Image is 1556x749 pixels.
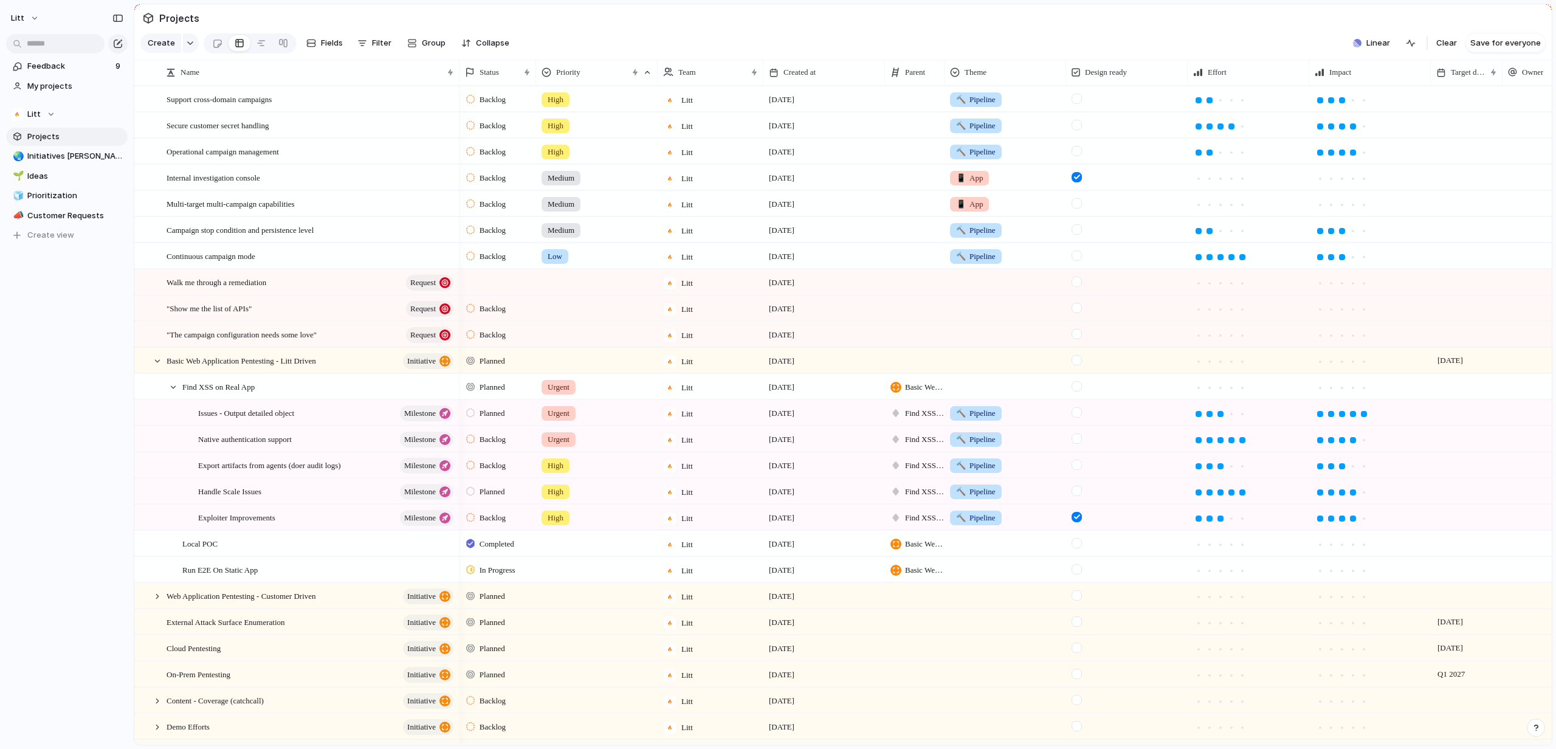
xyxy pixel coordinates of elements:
[769,355,794,367] span: [DATE]
[157,7,202,29] span: Projects
[27,229,74,241] span: Create view
[167,196,295,210] span: Multi-target multi-campaign capabilities
[769,146,794,158] span: [DATE]
[406,275,453,291] button: Request
[956,252,966,261] span: 🔨
[956,224,996,236] span: Pipeline
[681,617,693,629] span: Litt
[11,210,23,222] button: 📣
[956,250,996,263] span: Pipeline
[410,326,436,343] span: Request
[1329,66,1351,78] span: Impact
[27,150,123,162] span: Initiatives [PERSON_NAME]
[27,190,123,202] span: Prioritization
[548,512,563,524] span: High
[167,641,221,655] span: Cloud Pentesting
[556,66,580,78] span: Priority
[480,381,505,393] span: Planned
[681,356,693,368] span: Litt
[681,591,693,603] span: Litt
[480,486,505,498] span: Planned
[410,300,436,317] span: Request
[181,66,199,78] span: Name
[769,381,794,393] span: [DATE]
[400,432,453,447] button: Milestone
[681,539,693,551] span: Litt
[115,60,123,72] span: 9
[11,12,24,24] span: Litt
[548,224,574,236] span: Medium
[5,9,46,28] button: Litt
[548,460,563,472] span: High
[6,207,128,225] a: 📣Customer Requests
[404,509,436,526] span: Milestone
[956,460,996,472] span: Pipeline
[1465,33,1546,53] button: Save for everyone
[1348,34,1395,52] button: Linear
[681,303,693,316] span: Litt
[167,327,317,341] span: "The campaign configuration needs some love"
[167,301,252,315] span: "Show me the list of APIs"
[480,146,506,158] span: Backlog
[956,512,996,524] span: Pipeline
[407,666,436,683] span: initiative
[956,487,966,496] span: 🔨
[681,669,693,682] span: Litt
[769,120,794,132] span: [DATE]
[681,565,693,577] span: Litt
[769,538,794,550] span: [DATE]
[769,460,794,472] span: [DATE]
[905,460,944,472] span: Find XSS on Real App
[480,512,506,524] span: Backlog
[167,667,230,681] span: On-Prem Pentesting
[769,564,794,576] span: [DATE]
[6,187,128,205] a: 🧊Prioritization
[956,513,966,522] span: 🔨
[905,486,944,498] span: Find XSS on Real App
[905,433,944,446] span: Find XSS on Real App
[769,277,794,289] span: [DATE]
[6,105,128,123] button: Litt
[956,172,983,184] span: App
[6,167,128,185] a: 🌱Ideas
[1522,66,1543,78] span: Owner
[956,461,966,470] span: 🔨
[148,37,175,49] span: Create
[167,249,255,263] span: Continuous campaign mode
[406,301,453,317] button: Request
[167,118,269,132] span: Secure customer secret handling
[140,33,181,53] button: Create
[182,562,258,576] span: Run E2E On Static App
[480,695,506,707] span: Backlog
[769,198,794,210] span: [DATE]
[769,407,794,419] span: [DATE]
[769,695,794,707] span: [DATE]
[400,458,453,474] button: Milestone
[956,199,966,209] span: 📱
[480,172,506,184] span: Backlog
[480,590,505,602] span: Planned
[403,615,453,630] button: initiative
[182,536,218,550] span: Local POC
[480,355,505,367] span: Planned
[182,379,255,393] span: Find XSS on Real App
[548,407,570,419] span: Urgent
[480,329,506,341] span: Backlog
[480,303,506,315] span: Backlog
[27,170,123,182] span: Ideas
[403,353,453,369] button: initiative
[681,147,693,159] span: Litt
[905,512,944,524] span: Find XSS on Real App
[548,94,563,106] span: High
[1470,37,1541,49] span: Save for everyone
[956,147,966,156] span: 🔨
[6,147,128,165] div: 🌏Initiatives [PERSON_NAME]
[956,409,966,418] span: 🔨
[400,406,453,421] button: Milestone
[480,538,514,550] span: Completed
[769,433,794,446] span: [DATE]
[13,209,21,223] div: 📣
[422,37,446,49] span: Group
[548,172,574,184] span: Medium
[681,120,693,133] span: Litt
